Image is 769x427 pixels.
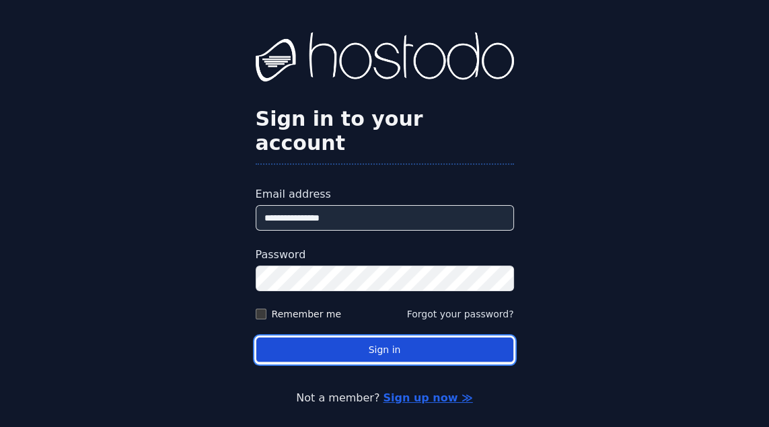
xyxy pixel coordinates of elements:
label: Password [256,247,514,263]
a: Sign up now ≫ [383,391,472,404]
button: Forgot your password? [407,307,514,321]
img: Hostodo [256,32,514,86]
label: Remember me [272,307,342,321]
p: Not a member? [54,390,715,406]
h2: Sign in to your account [256,107,514,155]
button: Sign in [256,337,514,363]
label: Email address [256,186,514,202]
